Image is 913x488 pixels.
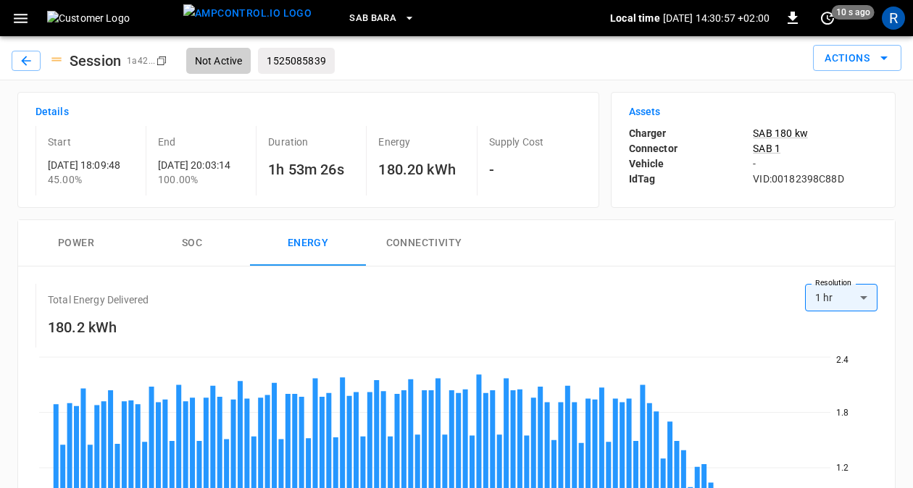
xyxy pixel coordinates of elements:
p: 45.00 % [48,172,140,187]
h6: Details [36,104,581,120]
p: Total Energy Delivered [48,293,149,307]
p: [DATE] 18:09:48 [48,158,140,172]
p: 1525085839 [267,54,326,68]
tspan: 1.2 [836,463,849,473]
p: End [158,135,250,149]
p: VID:00182398C88D [753,172,877,186]
h6: - [489,158,581,181]
button: set refresh interval [816,7,839,30]
h6: Assets [629,104,877,120]
h6: Session [64,49,127,72]
button: SOC [134,220,250,266]
span: 1a42 ... [127,56,156,66]
p: 100.00% [158,172,250,187]
p: Energy [378,135,470,149]
a: SAB 1 [753,141,877,156]
div: copy [155,53,170,69]
h6: 1h 53m 26s [268,158,360,181]
h6: 180.20 kWh [378,158,470,181]
button: Power [18,220,134,266]
a: SAB 180 kw [753,126,877,140]
img: Customer Logo [47,11,178,25]
div: profile-icon [882,7,905,30]
p: Duration [268,135,360,149]
p: Connector [629,141,754,156]
p: IdTag [629,172,754,187]
button: Actions [813,45,901,72]
tspan: 1.8 [836,408,849,418]
h6: 180.2 kWh [48,316,149,339]
div: 1 hr [805,284,877,311]
p: [DATE] 20:03:14 [158,158,250,172]
p: Local time [610,11,660,25]
p: Vehicle [629,156,754,172]
p: Charger [629,126,754,141]
p: [DATE] 14:30:57 +02:00 [663,11,770,25]
button: Energy [250,220,366,266]
span: SAB BARA [349,10,396,27]
label: Resolution [815,277,851,289]
p: - [753,156,877,171]
p: Supply Cost [489,135,581,149]
div: Not Active [186,48,251,74]
p: Start [48,135,140,149]
button: SAB BARA [343,4,421,33]
tspan: 2.4 [836,355,849,365]
button: Connectivity [366,220,482,266]
img: ampcontrol.io logo [183,4,312,22]
span: 10 s ago [832,5,875,20]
